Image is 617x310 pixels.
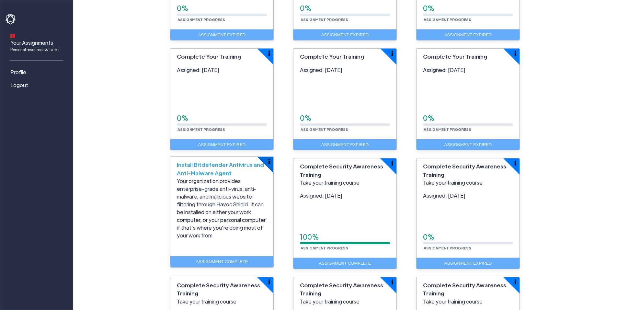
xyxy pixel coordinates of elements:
span: Complete Security Awareness Training [177,281,260,297]
a: Profile [5,66,70,79]
div: 0% [300,3,390,14]
p: Take your training course [300,298,390,305]
span: Install Bitdefender Antivirus and Anti-Malware Agent [177,161,264,177]
img: info-icon.svg [268,51,270,56]
p: Assigned: [DATE] [177,66,267,74]
div: 0% [177,3,267,14]
img: info-icon.svg [514,51,516,56]
p: Assigned: [DATE] [300,66,390,74]
img: info-icon.svg [514,160,516,166]
small: Assignment Progress [300,246,349,250]
span: Profile [10,68,26,76]
div: 100% [300,232,390,242]
div: 0% [423,3,513,14]
img: info-icon.svg [391,160,393,166]
a: Logout [5,79,70,92]
div: 0% [177,113,267,123]
img: info-icon.svg [391,51,393,56]
p: Assigned: [DATE] [300,192,390,200]
span: Complete Your Training [300,53,364,60]
span: Your Assignments [10,39,59,52]
img: info-icon.svg [391,279,393,284]
span: Complete Security Awareness Training [423,281,506,297]
img: info-icon.svg [268,159,270,164]
span: Complete Security Awareness Training [300,281,383,297]
span: Complete Security Awareness Training [300,163,383,178]
img: info-icon.svg [514,279,516,284]
p: Take your training course [423,298,513,305]
span: Personal resources & tasks [10,47,59,52]
span: Complete Your Training [423,53,487,60]
span: Complete Security Awareness Training [423,163,506,178]
span: Logout [10,81,28,89]
small: Assignment Progress [300,127,349,132]
small: Assignment Progress [300,17,349,22]
p: Take your training course [423,179,513,187]
div: 0% [423,232,513,242]
img: info-icon.svg [268,279,270,284]
small: Assignment Progress [177,127,226,132]
p: Take your training course [300,179,390,187]
a: Your AssignmentsPersonal resources & tasks [5,29,70,55]
p: Assigned: [DATE] [423,66,513,74]
img: havoc-shield-logo-white.png [5,14,17,25]
p: Assigned: [DATE] [423,192,513,200]
span: Complete Your Training [177,53,241,60]
small: Assignment Progress [177,17,226,22]
div: 0% [300,113,390,123]
p: Take your training course [177,298,267,305]
small: Assignment Progress [423,17,472,22]
small: Assignment Progress [423,127,472,132]
small: Assignment Progress [423,246,472,250]
div: 0% [423,113,513,123]
img: dashboard-icon.svg [10,34,15,38]
p: Your organization provides enterprise-grade anti-virus, anti-malware, and malicious website filte... [177,177,267,239]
